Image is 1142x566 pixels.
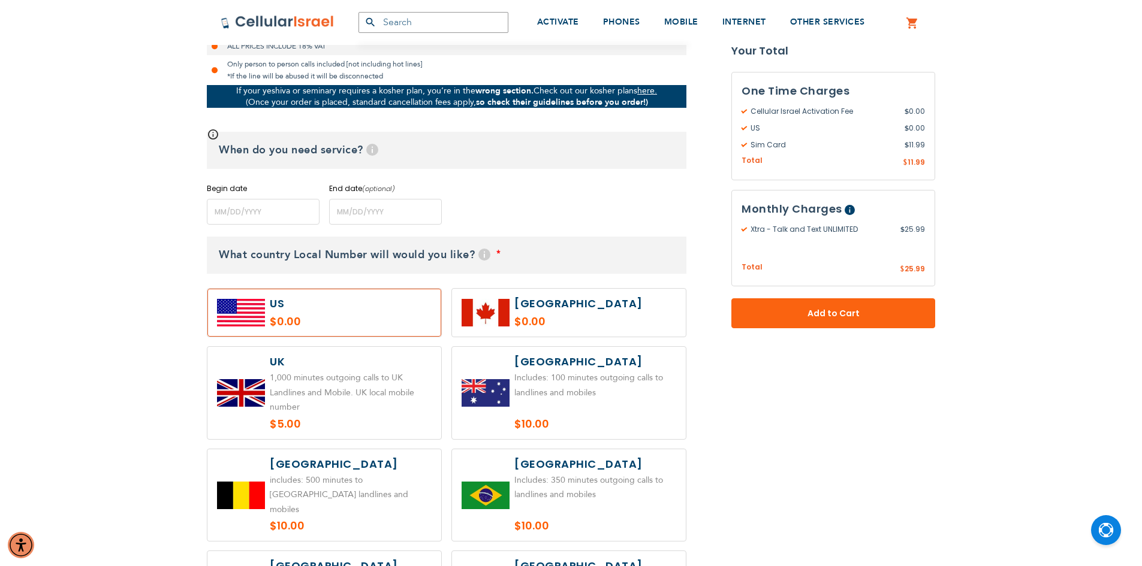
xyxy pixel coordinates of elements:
[908,157,925,167] span: 11.99
[742,262,763,273] span: Total
[742,82,925,100] h3: One Time Charges
[900,224,905,235] span: $
[731,42,935,60] strong: Your Total
[742,123,905,134] span: US
[742,140,905,150] span: Sim Card
[905,264,925,274] span: 25.99
[905,140,909,150] span: $
[478,249,490,261] span: Help
[905,140,925,150] span: 11.99
[219,247,475,262] span: What country Local Number will would you like?
[329,183,442,194] label: End date
[637,85,657,96] a: here.
[329,199,442,225] input: MM/DD/YYYY
[742,106,905,117] span: Cellular Israel Activation Fee
[731,298,935,328] button: Add to Cart
[362,184,395,193] i: (optional)
[537,16,579,28] span: ACTIVATE
[476,96,648,108] strong: so check their guidelines before you order!)
[722,16,766,28] span: INTERNET
[905,106,925,117] span: 0.00
[742,224,900,235] span: Xtra - Talk and Text UNLIMITED
[903,158,908,168] span: $
[207,132,686,169] h3: When do you need service?
[8,532,34,558] div: Accessibility Menu
[742,201,842,216] span: Monthly Charges
[900,224,925,235] span: 25.99
[207,37,686,55] li: ALL PRICES INCLUDE 18% VAT
[771,307,896,320] span: Add to Cart
[664,16,698,28] span: MOBILE
[905,106,909,117] span: $
[900,264,905,275] span: $
[742,155,763,167] span: Total
[207,183,320,194] label: Begin date
[221,15,335,29] img: Cellular Israel Logo
[475,85,534,96] strong: wrong section.
[845,205,855,215] span: Help
[366,144,378,156] span: Help
[207,199,320,225] input: MM/DD/YYYY
[905,123,909,134] span: $
[603,16,640,28] span: PHONES
[207,85,686,108] p: If your yeshiva or seminary requires a kosher plan, you’re in the Check out our kosher plans (Onc...
[207,55,686,85] li: Only person to person calls included [not including hot lines] *If the line will be abused it wil...
[905,123,925,134] span: 0.00
[358,12,508,33] input: Search
[790,16,865,28] span: OTHER SERVICES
